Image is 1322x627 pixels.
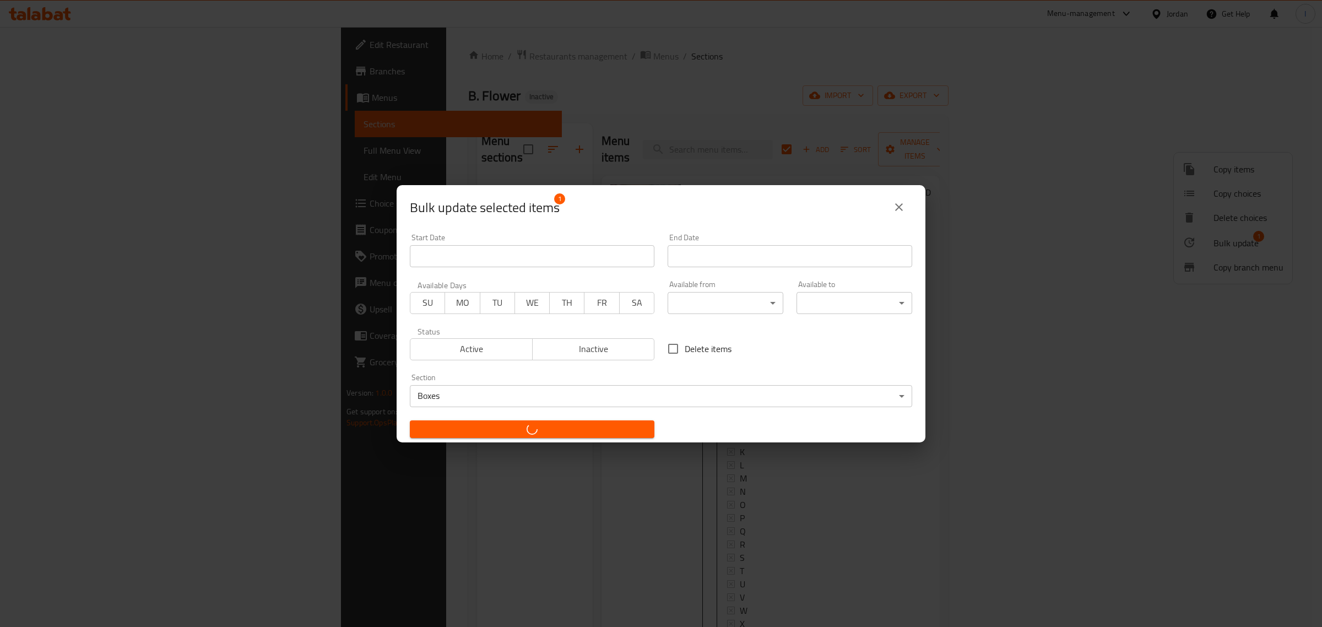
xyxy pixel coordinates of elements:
span: SU [415,295,441,311]
button: MO [445,292,480,314]
span: TH [554,295,580,311]
span: 1 [554,193,565,204]
button: WE [514,292,550,314]
button: SA [619,292,654,314]
div: ​ [797,292,912,314]
div: ​ [668,292,783,314]
button: TU [480,292,515,314]
span: Active [415,341,528,357]
div: Boxes [410,385,912,407]
span: MO [449,295,475,311]
button: FR [584,292,619,314]
span: Delete items [685,342,732,355]
span: FR [589,295,615,311]
button: SU [410,292,445,314]
span: SA [624,295,650,311]
button: TH [549,292,584,314]
span: WE [519,295,545,311]
span: TU [485,295,511,311]
button: close [886,194,912,220]
button: Inactive [532,338,655,360]
button: Active [410,338,533,360]
span: Selected items count [410,199,560,217]
span: Inactive [537,341,651,357]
